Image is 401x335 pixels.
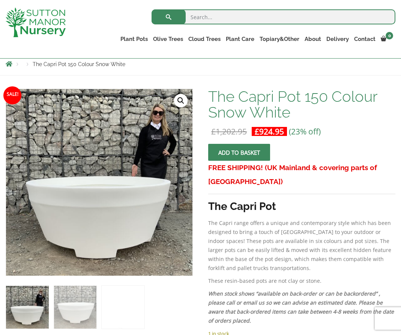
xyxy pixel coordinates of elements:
[208,290,394,324] em: When stock shows “available on back-order or can be backordered” , please call or email us so we ...
[255,126,259,137] span: £
[223,34,257,44] a: Plant Care
[255,126,284,137] bdi: 924.95
[54,286,97,329] img: The Capri Pot 150 Colour Snow White - Image 2
[186,34,223,44] a: Cloud Trees
[302,34,324,44] a: About
[118,34,150,44] a: Plant Pots
[174,94,188,107] a: View full-screen image gallery
[208,89,395,120] h1: The Capri Pot 150 Colour Snow White
[324,34,351,44] a: Delivery
[208,161,395,189] h3: FREE SHIPPING! (UK Mainland & covering parts of [GEOGRAPHIC_DATA])
[378,34,395,44] a: 0
[102,286,144,329] img: The Capri Pot 150 Colour Snow White - Image 3
[208,200,276,213] strong: The Capri Pot
[33,61,125,67] span: The Capri Pot 150 Colour Snow White
[3,86,21,104] span: Sale!
[6,286,49,329] img: The Capri Pot 150 Colour Snow White
[289,126,321,137] span: (23% off)
[257,34,302,44] a: Topiary&Other
[386,32,393,39] span: 0
[351,34,378,44] a: Contact
[152,9,395,24] input: Search...
[6,61,395,67] nav: Breadcrumbs
[211,126,216,137] span: £
[211,126,247,137] bdi: 1,202.95
[6,8,66,37] img: logo
[208,144,270,161] button: Add to basket
[208,276,395,285] p: These resin-based pots are not clay or stone.
[150,34,186,44] a: Olive Trees
[208,219,395,273] p: The Capri range offers a unique and contemporary style which has been designed to bring a touch o...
